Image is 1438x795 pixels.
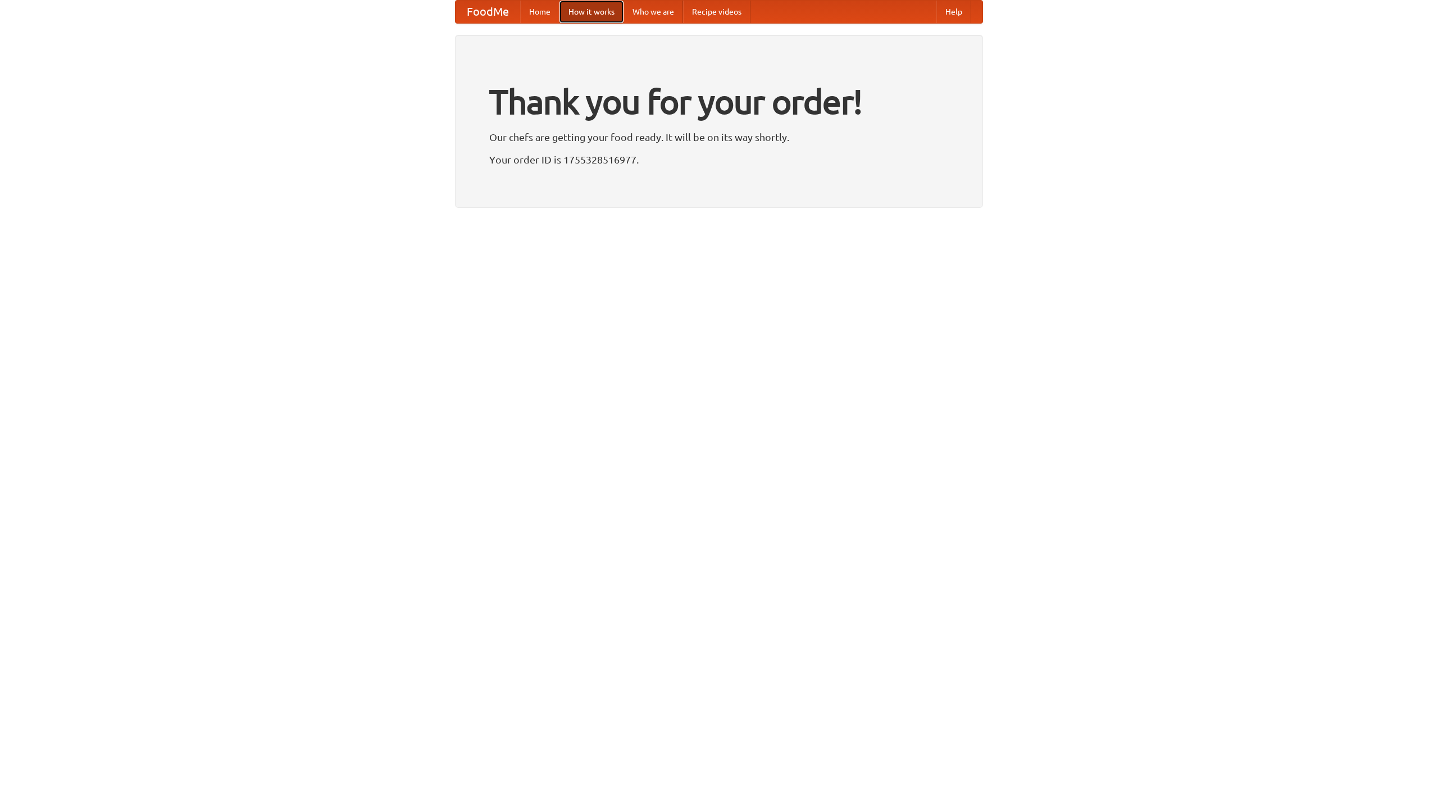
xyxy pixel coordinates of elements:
[489,129,949,146] p: Our chefs are getting your food ready. It will be on its way shortly.
[456,1,520,23] a: FoodMe
[624,1,683,23] a: Who we are
[520,1,559,23] a: Home
[683,1,750,23] a: Recipe videos
[559,1,624,23] a: How it works
[936,1,971,23] a: Help
[489,75,949,129] h1: Thank you for your order!
[489,151,949,168] p: Your order ID is 1755328516977.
